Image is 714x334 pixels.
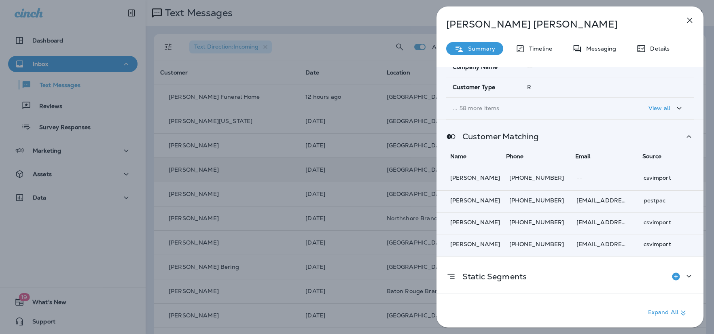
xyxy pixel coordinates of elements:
span: Source [642,153,662,160]
p: csvimport [644,174,690,181]
p: singletondwaine@gmail.com [576,219,629,226]
p: pestpac [644,197,690,204]
p: [PHONE_NUMBER] [509,219,570,226]
p: [PERSON_NAME] [PERSON_NAME] [446,19,667,30]
span: Customer Type [453,84,495,91]
span: -- [527,63,533,70]
button: View all [645,101,687,116]
p: Customer Matching [456,133,539,140]
span: Email [575,153,591,160]
p: [PERSON_NAME] [450,219,503,226]
p: [PERSON_NAME] [450,174,503,181]
span: Company Name [453,64,498,70]
p: [PHONE_NUMBER] [509,174,570,181]
p: Expand All [648,308,688,318]
p: csvimport [644,219,690,226]
button: Expand All [645,306,691,320]
p: Static Segments [456,273,527,280]
p: csvimport [644,241,690,247]
p: singletondwaine@gmail.com [576,197,629,204]
p: [PHONE_NUMBER] [509,197,570,204]
p: [PERSON_NAME] [450,197,503,204]
p: Summary [464,45,495,52]
span: Phone [506,153,524,160]
p: [PHONE_NUMBER] [509,241,570,247]
span: R [527,83,531,91]
p: Messaging [582,45,616,52]
span: -- [576,174,582,181]
p: View all [648,105,670,111]
span: Name [450,153,467,160]
p: Details [646,45,670,52]
p: Timeline [525,45,552,52]
p: singletondwaine@gmail.com [576,241,629,247]
p: ... 58 more items [453,105,610,111]
button: Add to Static Segment [668,268,684,285]
p: [PERSON_NAME] [450,241,503,247]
